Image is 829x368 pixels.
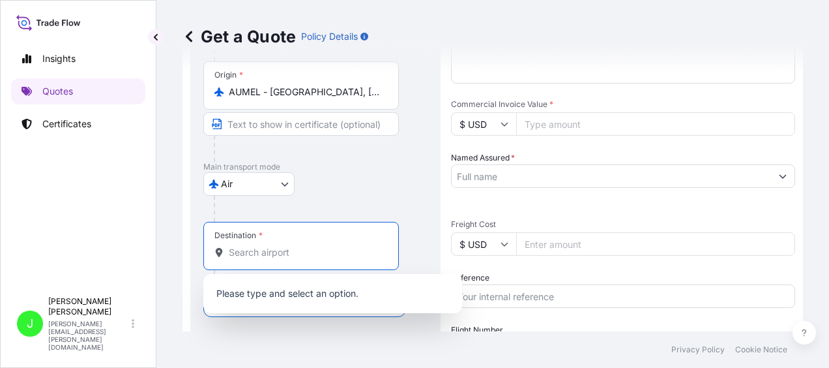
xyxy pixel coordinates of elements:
button: Select transport [203,172,295,196]
label: Named Assured [451,151,515,164]
p: Get a Quote [182,26,296,47]
input: Full name [452,164,771,188]
input: Enter amount [516,232,795,256]
div: Origin [214,70,243,80]
span: Commercial Invoice Value [451,99,795,110]
p: Policy Details [301,30,358,43]
span: Air [221,177,233,191]
p: [PERSON_NAME] [PERSON_NAME] [48,296,129,317]
p: Cookie Notice [735,345,787,355]
input: Destination [229,246,383,259]
button: Show suggestions [771,164,794,188]
p: Quotes [42,85,73,98]
p: Main transport mode [203,162,428,172]
div: Destination [214,230,263,241]
input: Text to appear on certificate [203,112,399,136]
input: Origin [229,85,383,99]
div: Show suggestions [203,274,462,313]
label: Flight Number [451,324,503,337]
input: Your internal reference [451,284,795,308]
p: [PERSON_NAME][EMAIL_ADDRESS][PERSON_NAME][DOMAIN_NAME] [48,320,129,351]
p: Insights [42,52,76,65]
p: Privacy Policy [671,345,725,355]
input: Type amount [516,112,795,136]
label: Reference [451,271,489,284]
p: Certificates [42,117,91,130]
span: Freight Cost [451,219,795,230]
p: Please type and select an option. [209,279,457,308]
span: J [27,317,33,330]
